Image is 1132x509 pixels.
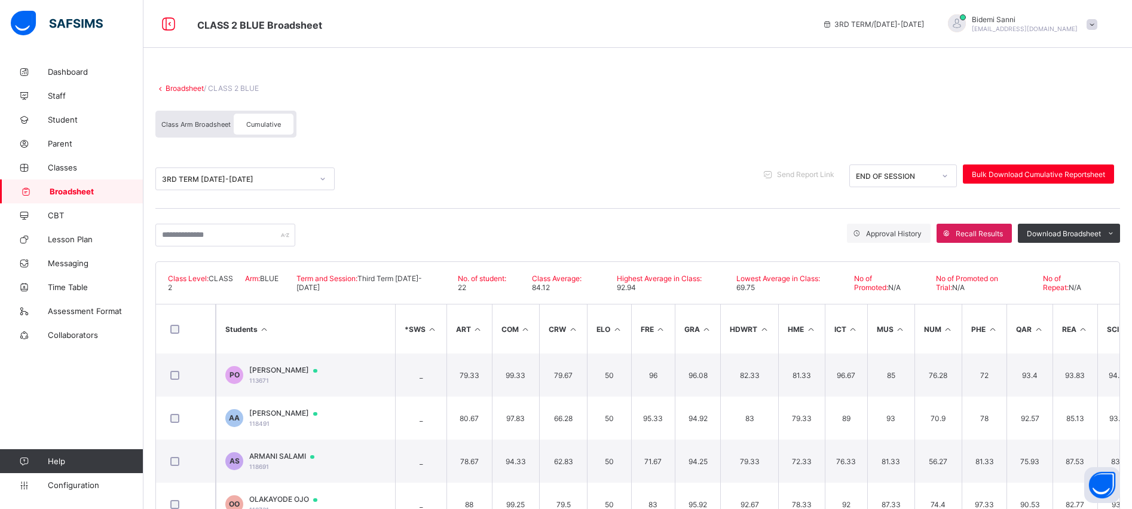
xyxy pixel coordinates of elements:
span: 118491 [249,420,270,427]
span: No of Repeat: [1043,274,1069,292]
th: HME [778,304,825,353]
span: Class Arm Broadsheet [197,19,322,31]
span: Messaging [48,258,143,268]
th: PHE [962,304,1006,353]
th: HDWRT [720,304,778,353]
span: OLAKAYODE OJO [249,495,329,504]
td: 72 [962,353,1006,397]
div: BidemiSanni [936,14,1103,34]
span: N/A [952,283,965,292]
span: AS [230,456,240,465]
td: 96.67 [825,353,867,397]
th: REA [1053,304,1097,353]
td: 85.13 [1053,397,1097,440]
span: / CLASS 2 BLUE [204,84,259,93]
td: _ [395,353,446,397]
td: 78.67 [446,440,492,483]
span: Class Level: [168,274,209,283]
td: 72.33 [778,440,825,483]
th: GRA [675,304,721,353]
span: BLUE [260,274,279,283]
td: 50 [587,353,631,397]
span: Bidemi Sanni [972,15,1078,24]
i: Sort in Ascending Order [1033,325,1044,334]
i: Sort in Ascending Order [987,325,998,334]
span: 84.12 [532,283,550,292]
td: 81.33 [778,353,825,397]
td: 92.57 [1006,397,1053,440]
span: Download Broadsheet [1027,229,1101,238]
div: END OF SESSION [856,172,935,181]
td: 81.33 [962,440,1006,483]
th: MUS [867,304,914,353]
span: Classes [48,163,143,172]
span: [PERSON_NAME] [249,409,329,418]
td: 93.4 [1006,353,1053,397]
span: N/A [1069,283,1081,292]
i: Sort in Ascending Order [521,325,531,334]
span: Help [48,456,143,466]
td: 66.28 [539,397,587,440]
span: No of Promoted: [854,274,888,292]
i: Sort in Ascending Order [806,325,816,334]
td: _ [395,440,446,483]
i: Sort in Ascending Order [895,325,905,334]
td: 97.83 [492,397,540,440]
td: 56.27 [914,440,962,483]
span: CLASS 2 [168,274,233,292]
i: Sort in Ascending Order [427,325,437,334]
td: 70.9 [914,397,962,440]
th: QAR [1006,304,1053,353]
td: 94.25 [675,440,721,483]
i: Sort in Ascending Order [848,325,858,334]
th: FRE [631,304,675,353]
th: COM [492,304,540,353]
th: NUM [914,304,962,353]
td: 76.33 [825,440,867,483]
td: 78 [962,397,1006,440]
span: Student [48,115,143,124]
img: safsims [11,11,103,36]
span: 92.94 [617,283,636,292]
span: N/A [888,283,901,292]
td: 89 [825,397,867,440]
span: 118691 [249,463,269,470]
td: 71.67 [631,440,675,483]
span: Send Report Link [777,170,834,179]
button: Open asap [1084,467,1120,503]
span: Broadsheet [50,187,143,196]
span: Class Arm Broadsheet [161,120,231,129]
td: 99.33 [492,353,540,397]
td: 79.33 [778,397,825,440]
i: Sort Ascending [259,325,270,334]
span: Assessment Format [48,306,143,316]
span: Class Average: [532,274,582,283]
td: 50 [587,397,631,440]
th: Students [216,304,395,353]
td: 79.67 [539,353,587,397]
span: Bulk Download Cumulative Reportsheet [972,170,1105,179]
span: 22 [458,283,466,292]
span: AA [229,413,240,422]
span: Recall Results [956,229,1003,238]
td: 76.28 [914,353,962,397]
td: 96 [631,353,675,397]
div: 3RD TERM [DATE]-[DATE] [162,175,313,184]
i: Sort in Ascending Order [656,325,666,334]
a: Broadsheet [166,84,204,93]
td: 62.83 [539,440,587,483]
i: Sort in Ascending Order [612,325,622,334]
span: session/term information [822,20,924,29]
span: No of Promoted on Trial: [936,274,998,292]
i: Sort in Ascending Order [568,325,578,334]
span: Time Table [48,282,143,292]
td: 85 [867,353,914,397]
td: _ [395,397,446,440]
td: 94.92 [675,397,721,440]
th: CRW [539,304,587,353]
span: [PERSON_NAME] [249,365,329,375]
span: Lowest Average in Class: [736,274,820,283]
span: ARMANI SALAMI [249,452,326,461]
span: Configuration [48,480,143,490]
th: ICT [825,304,867,353]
